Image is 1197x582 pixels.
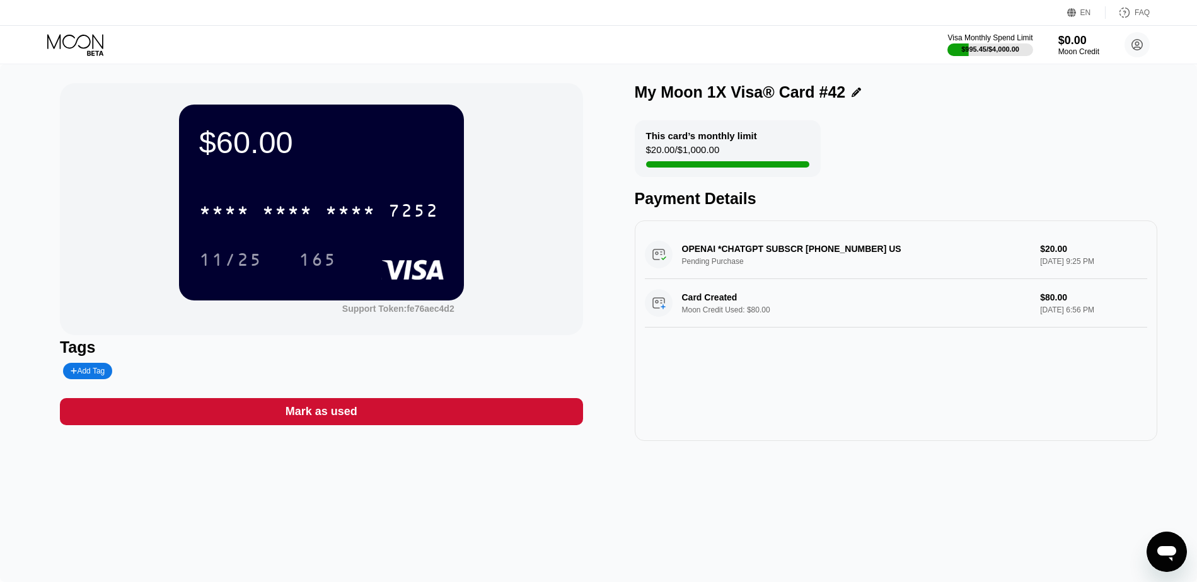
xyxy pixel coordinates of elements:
[286,404,357,419] div: Mark as used
[199,251,262,271] div: 11/25
[635,190,1158,208] div: Payment Details
[199,125,444,160] div: $60.00
[388,202,439,222] div: 7252
[1147,532,1187,572] iframe: Кнопка запуска окна обмена сообщениями
[947,33,1032,56] div: Visa Monthly Spend Limit$995.45/$4,000.00
[342,304,454,314] div: Support Token:fe76aec4d2
[1080,8,1091,17] div: EN
[342,304,454,314] div: Support Token: fe76aec4d2
[60,398,583,425] div: Mark as used
[635,83,846,101] div: My Moon 1X Visa® Card #42
[1106,6,1150,19] div: FAQ
[1135,8,1150,17] div: FAQ
[646,144,720,161] div: $20.00 / $1,000.00
[961,45,1019,53] div: $995.45 / $4,000.00
[646,130,757,141] div: This card’s monthly limit
[63,363,112,379] div: Add Tag
[947,33,1032,42] div: Visa Monthly Spend Limit
[190,244,272,275] div: 11/25
[1067,6,1106,19] div: EN
[71,367,105,375] div: Add Tag
[1058,34,1099,47] div: $0.00
[1058,34,1099,56] div: $0.00Moon Credit
[60,338,583,357] div: Tags
[289,244,346,275] div: 165
[299,251,337,271] div: 165
[1058,47,1099,56] div: Moon Credit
